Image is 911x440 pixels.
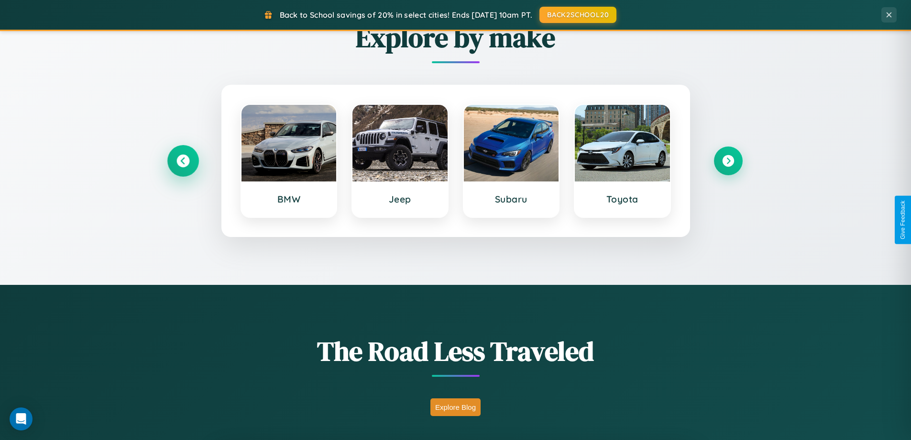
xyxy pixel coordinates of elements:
[251,193,327,205] h3: BMW
[10,407,33,430] div: Open Intercom Messenger
[169,19,743,56] h2: Explore by make
[584,193,660,205] h3: Toyota
[539,7,616,23] button: BACK2SCHOOL20
[280,10,532,20] span: Back to School savings of 20% in select cities! Ends [DATE] 10am PT.
[900,201,906,239] div: Give Feedback
[430,398,481,416] button: Explore Blog
[362,193,438,205] h3: Jeep
[473,193,549,205] h3: Subaru
[169,333,743,370] h1: The Road Less Traveled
